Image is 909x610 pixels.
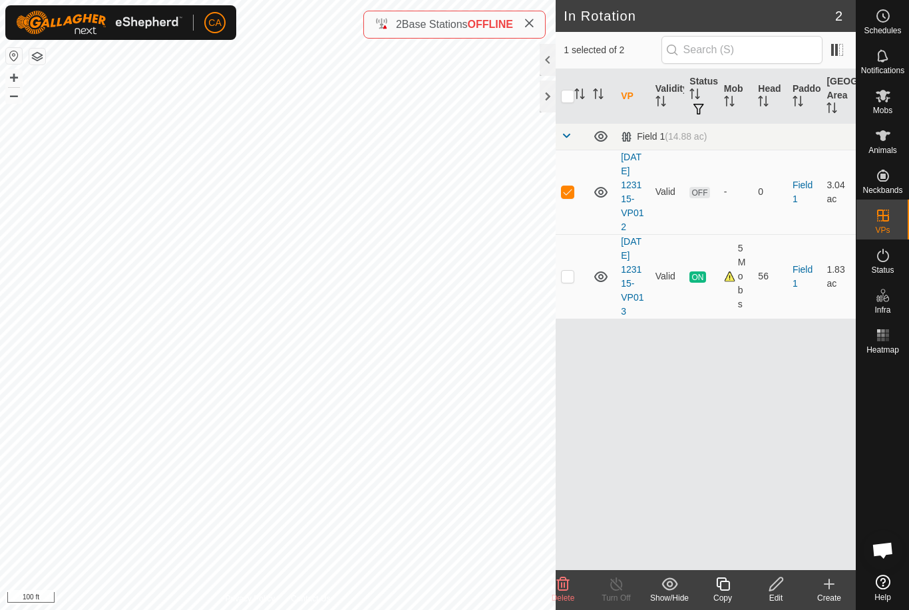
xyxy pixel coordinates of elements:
[208,16,221,30] span: CA
[753,69,787,124] th: Head
[6,48,22,64] button: Reset Map
[868,146,897,154] span: Animals
[793,98,803,108] p-sorticon: Activate to sort
[787,69,822,124] th: Paddock
[665,131,707,142] span: (14.88 ac)
[402,19,468,30] span: Base Stations
[689,187,709,198] span: OFF
[856,569,909,607] a: Help
[875,226,890,234] span: VPs
[564,43,661,57] span: 1 selected of 2
[821,69,856,124] th: [GEOGRAPHIC_DATA] Area
[835,6,842,26] span: 2
[650,234,685,319] td: Valid
[793,264,813,289] a: Field 1
[616,69,650,124] th: VP
[661,36,822,64] input: Search (S)
[862,186,902,194] span: Neckbands
[753,150,787,234] td: 0
[16,11,182,35] img: Gallagher Logo
[552,593,575,603] span: Delete
[574,90,585,101] p-sorticon: Activate to sort
[655,98,666,108] p-sorticon: Activate to sort
[864,27,901,35] span: Schedules
[650,150,685,234] td: Valid
[874,306,890,314] span: Infra
[689,271,705,283] span: ON
[621,131,707,142] div: Field 1
[749,592,803,604] div: Edit
[684,69,719,124] th: Status
[863,530,903,570] div: Open chat
[468,19,513,30] span: OFFLINE
[643,592,696,604] div: Show/Hide
[621,152,643,232] a: [DATE] 123115-VP012
[621,236,643,317] a: [DATE] 123115-VP013
[696,592,749,604] div: Copy
[719,69,753,124] th: Mob
[6,70,22,86] button: +
[826,104,837,115] p-sorticon: Activate to sort
[871,266,894,274] span: Status
[6,87,22,103] button: –
[793,180,813,204] a: Field 1
[874,593,891,601] span: Help
[803,592,856,604] div: Create
[724,241,748,311] div: 5 Mobs
[564,8,835,24] h2: In Rotation
[873,106,892,114] span: Mobs
[758,98,769,108] p-sorticon: Activate to sort
[396,19,402,30] span: 2
[650,69,685,124] th: Validity
[689,90,700,101] p-sorticon: Activate to sort
[821,234,856,319] td: 1.83 ac
[724,98,735,108] p-sorticon: Activate to sort
[291,593,330,605] a: Contact Us
[593,90,604,101] p-sorticon: Activate to sort
[753,234,787,319] td: 56
[226,593,275,605] a: Privacy Policy
[861,67,904,75] span: Notifications
[866,346,899,354] span: Heatmap
[590,592,643,604] div: Turn Off
[29,49,45,65] button: Map Layers
[821,150,856,234] td: 3.04 ac
[724,185,748,199] div: -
